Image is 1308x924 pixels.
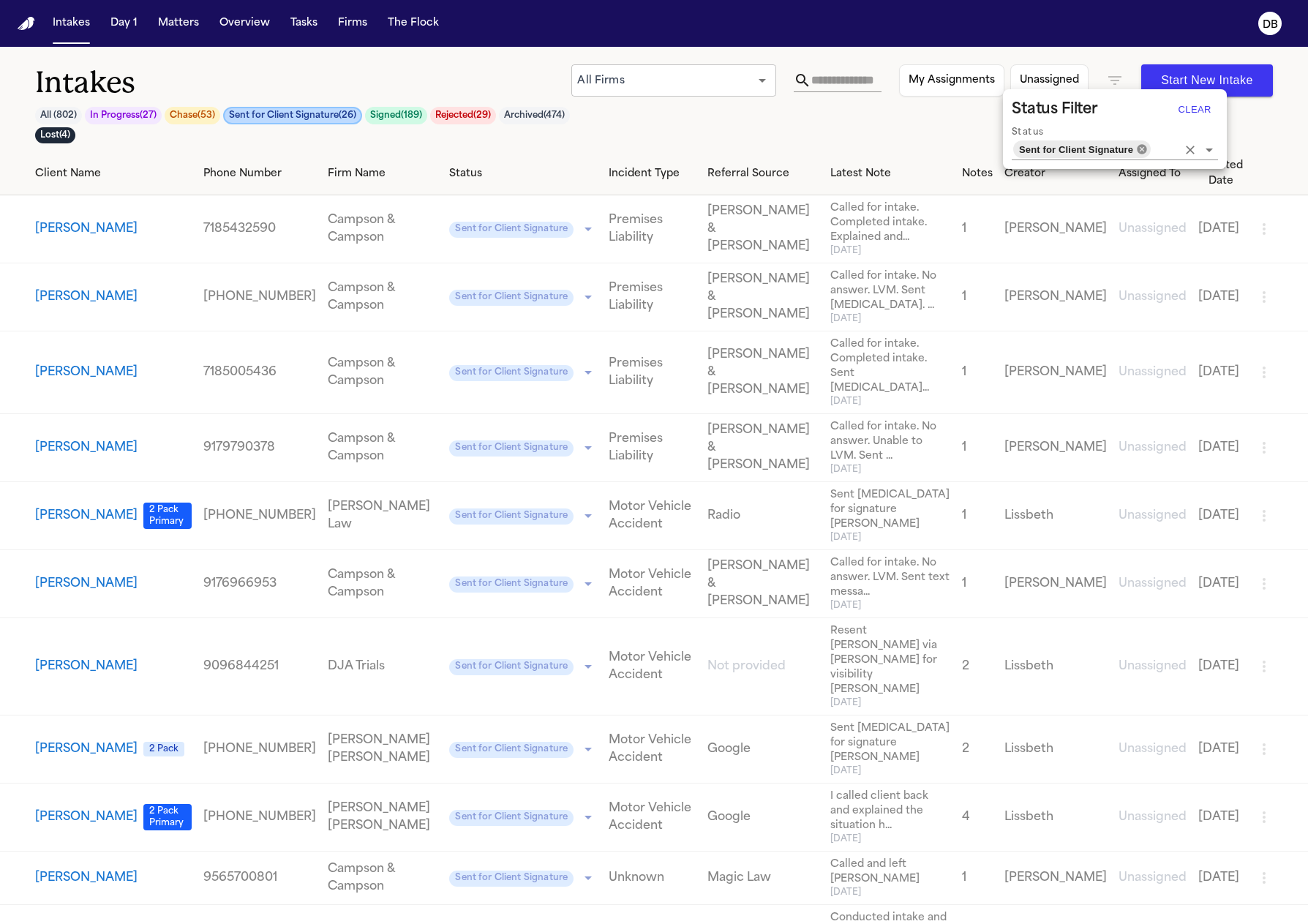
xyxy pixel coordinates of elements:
[1180,140,1200,160] button: Clear
[1013,140,1151,158] div: Sent for Client Signature
[1013,141,1139,158] span: Sent for Client Signature
[1012,127,1044,139] label: Status
[1012,98,1098,121] h2: Status Filter
[1199,140,1219,160] button: Open
[1171,98,1218,121] button: Clear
